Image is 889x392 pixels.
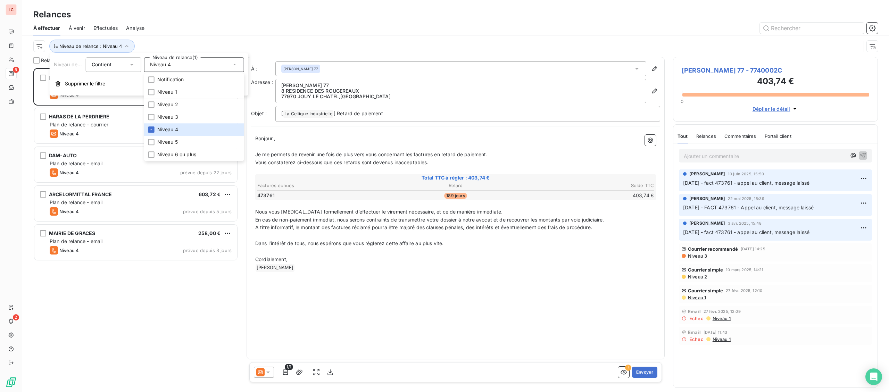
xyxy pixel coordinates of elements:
span: Commentaires [724,133,756,139]
span: Niveau 4 [59,209,79,214]
a: 5 [6,68,16,79]
span: La Celtique Industrielle [283,110,333,118]
span: Vous constaterez ci-dessous que ces retards sont devenus inacceptables. [255,159,429,165]
div: Open Intercom Messenger [865,368,882,385]
img: Logo LeanPay [6,377,17,388]
span: Contient [92,61,111,67]
span: 22 mai 2025, 15:39 [728,197,764,201]
span: Echec [689,336,704,342]
span: Niveau 3 [157,114,178,120]
span: Plan de relance - email [50,238,102,244]
span: 473761 [257,192,275,199]
span: Supprimer le filtre [65,80,105,87]
p: 8 RESIDENCE DES ROUGEREAUX [281,88,640,94]
span: Dans l’intérêt de tous, nous espérons que vous règlerez cette affaire au plus vite. [255,240,443,246]
div: grid [33,68,238,392]
span: [PERSON_NAME] [689,195,725,202]
span: Niveau de relance : Niveau 4 [59,43,122,49]
span: Portail client [765,133,791,139]
span: Niveau 1 [157,89,177,95]
th: Solde TTC [522,182,654,189]
span: Total TTC à régler : 403,74 € [256,174,655,181]
span: Relances [41,57,62,64]
h3: 403,74 € [682,75,869,89]
label: À : [251,65,275,72]
span: [PERSON_NAME] 77 [49,75,97,81]
span: Plan de relance - courrier [50,122,108,127]
span: Adresse : [251,79,273,85]
span: Niveau 4 [157,126,178,133]
p: 77970 JOUY LE CHATEL , [GEOGRAPHIC_DATA] [281,94,640,99]
span: 27 févr. 2025, 12:09 [704,309,741,314]
span: [PERSON_NAME] [689,171,725,177]
span: Niveau 1 [687,295,706,300]
span: prévue depuis 5 jours [183,209,232,214]
span: ARCELORMITTAL FRANCE [49,191,112,197]
span: 0 [681,99,683,104]
button: Niveau de relance : Niveau 4 [49,40,135,53]
span: Niveau 1 [712,336,731,342]
span: Niveau 1 [712,316,731,321]
span: 10 mars 2025, 14:21 [726,268,763,272]
span: Déplier le détail [753,105,790,112]
h3: Relances [33,8,71,21]
span: [PERSON_NAME] 77 - 7740002C [682,66,869,75]
span: Effectuées [93,25,118,32]
span: Relances [696,133,716,139]
th: Retard [390,182,522,189]
span: prévue depuis 3 jours [183,248,232,253]
span: [PERSON_NAME] [256,264,294,272]
span: Analyse [126,25,144,32]
span: Plan de relance - email [50,160,102,166]
span: prévue depuis 22 jours [180,170,232,175]
span: Niveau 4 [150,61,171,68]
span: Notification [157,76,184,83]
span: 189 jours [444,193,467,199]
span: 10 juin 2025, 15:50 [728,172,764,176]
span: [DATE] 11:43 [704,330,728,334]
span: Email [688,330,701,335]
td: 403,74 € [522,192,654,199]
span: Tout [678,133,688,139]
span: [PERSON_NAME] 77 [283,66,318,71]
span: Echec [689,316,704,321]
span: 27 févr. 2025, 12:10 [726,289,762,293]
span: [DATE] - fact 473761 - appel au client, message laissé [683,180,809,186]
span: Objet : [251,110,267,116]
span: Niveau 4 [59,170,79,175]
span: À venir [69,25,85,32]
span: Niveau 4 [59,248,79,253]
span: Nous vous [MEDICAL_DATA] formellement d’effectuer le virement nécessaire, et ce de manière immédi... [255,209,502,215]
span: Niveau 2 [157,101,178,108]
span: Email [688,309,701,314]
p: [PERSON_NAME] 77 [281,83,640,88]
span: Courrier simple [688,267,723,273]
span: MAIRIE DE GRACES [49,230,95,236]
span: Courrier simple [688,288,723,293]
span: [ [281,110,283,116]
span: [DATE] 14:25 [741,247,765,251]
button: Supprimer le filtre [50,76,248,91]
span: 258,00 € [198,230,221,236]
span: 3 avr. 2025, 15:48 [728,221,762,225]
div: LC [6,4,17,15]
span: 603,72 € [199,191,221,197]
span: Courrier recommandé [688,246,738,252]
span: En cas de non-paiement immédiat, nous serons contraints de transmettre votre dossier à notre avoc... [255,217,604,223]
th: Factures échues [257,182,389,189]
span: À effectuer [33,25,60,32]
button: Déplier le détail [750,105,801,113]
span: [DATE] - fact 473761 - appel au client, message laissé [683,229,809,235]
button: Envoyer [632,367,657,378]
span: Niveau 6 ou plus [157,151,196,158]
span: [DATE] - FACT 473761 - Appel au client, message laissé [683,205,814,210]
span: Niveau 5 [157,139,178,145]
span: Cordialement, [255,256,288,262]
span: HARAS DE LA PERDRIERE [49,114,109,119]
span: Bonjour , [255,135,275,141]
input: Rechercher [760,23,864,34]
span: ] Retard de paiement [334,110,383,116]
span: Niveau 2 [687,274,707,280]
span: Niveau 3 [687,253,707,259]
span: Niveau de relance [54,61,96,67]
